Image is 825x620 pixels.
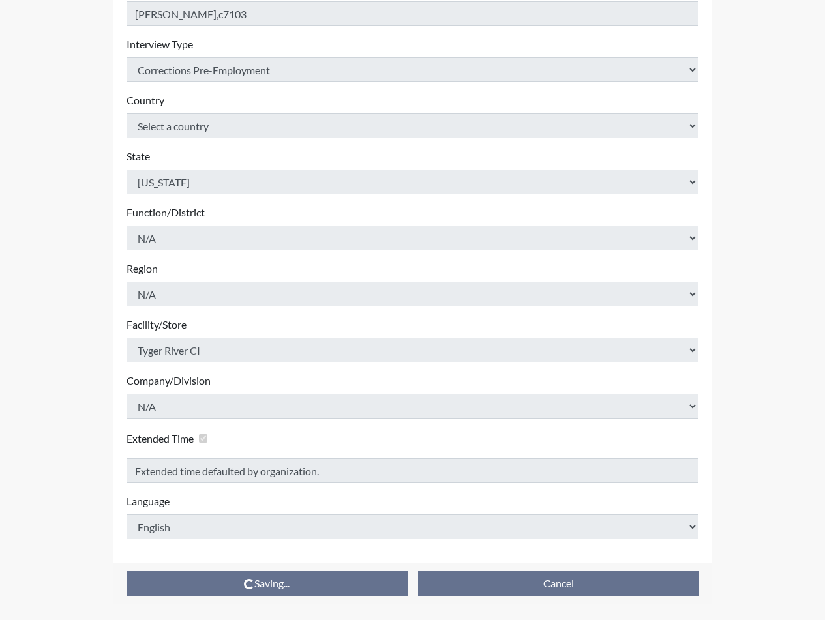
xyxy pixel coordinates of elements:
label: Company/Division [127,373,211,389]
input: Insert a Registration ID, which needs to be a unique alphanumeric value for each interviewee [127,1,699,26]
label: Facility/Store [127,317,187,332]
input: Reason for Extension [127,458,699,483]
label: Region [127,261,158,276]
label: Interview Type [127,37,193,52]
div: Checking this box will provide the interviewee with an accomodation of extra time to answer each ... [127,429,213,448]
button: Saving... [127,571,408,596]
label: Language [127,494,170,509]
label: Function/District [127,205,205,220]
label: Country [127,93,164,108]
button: Cancel [418,571,699,596]
label: Extended Time [127,431,194,447]
label: State [127,149,150,164]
